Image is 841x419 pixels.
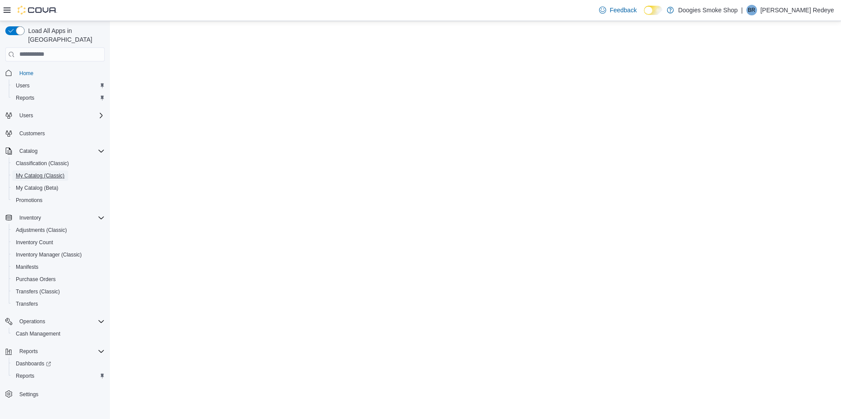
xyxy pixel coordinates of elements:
span: Promotions [12,195,105,206]
span: Dashboards [12,358,105,369]
span: Home [16,68,105,79]
button: Users [9,79,108,92]
button: Users [2,109,108,122]
button: My Catalog (Beta) [9,182,108,194]
a: Customers [16,128,48,139]
a: Users [12,80,33,91]
button: Purchase Orders [9,273,108,285]
a: My Catalog (Beta) [12,183,62,193]
a: Inventory Count [12,237,57,248]
a: Promotions [12,195,46,206]
a: Classification (Classic) [12,158,73,169]
button: Cash Management [9,328,108,340]
span: Promotions [16,197,43,204]
span: Operations [16,316,105,327]
button: Reports [2,345,108,358]
span: Manifests [12,262,105,272]
span: Settings [19,391,38,398]
button: Manifests [9,261,108,273]
span: Reports [19,348,38,355]
button: Operations [2,315,108,328]
span: Purchase Orders [12,274,105,285]
span: Catalog [16,146,105,156]
input: Dark Mode [644,6,662,15]
span: Users [12,80,105,91]
span: Inventory [16,213,105,223]
button: Inventory Count [9,236,108,249]
a: Transfers (Classic) [12,286,63,297]
span: Transfers [16,300,38,307]
span: Dashboards [16,360,51,367]
a: Purchase Orders [12,274,59,285]
button: Transfers (Classic) [9,285,108,298]
span: Inventory Count [16,239,53,246]
span: Inventory Count [12,237,105,248]
span: Transfers [12,299,105,309]
span: Customers [19,130,45,137]
span: Reports [12,93,105,103]
a: Manifests [12,262,42,272]
span: My Catalog (Classic) [16,172,65,179]
span: Users [16,110,105,121]
a: Reports [12,371,38,381]
span: BR [748,5,755,15]
button: Inventory [16,213,44,223]
span: Classification (Classic) [12,158,105,169]
span: My Catalog (Beta) [12,183,105,193]
span: Users [16,82,29,89]
span: Adjustments (Classic) [16,227,67,234]
button: Transfers [9,298,108,310]
button: Operations [16,316,49,327]
span: Feedback [610,6,636,14]
span: Reports [16,94,34,101]
span: Load All Apps in [GEOGRAPHIC_DATA] [25,26,105,44]
a: Feedback [596,1,640,19]
button: Inventory [2,212,108,224]
button: Catalog [2,145,108,157]
span: Inventory Manager (Classic) [16,251,82,258]
button: Customers [2,127,108,140]
p: Doogies Smoke Shop [678,5,738,15]
span: Manifests [16,264,38,271]
button: My Catalog (Classic) [9,170,108,182]
span: My Catalog (Classic) [12,170,105,181]
a: Dashboards [9,358,108,370]
a: Cash Management [12,329,64,339]
a: Transfers [12,299,41,309]
a: Dashboards [12,358,55,369]
span: Purchase Orders [16,276,56,283]
span: Transfers (Classic) [16,288,60,295]
button: Reports [16,346,41,357]
span: Reports [16,372,34,379]
span: Transfers (Classic) [12,286,105,297]
span: Reports [16,346,105,357]
button: Reports [9,92,108,104]
img: Cova [18,6,57,14]
span: Classification (Classic) [16,160,69,167]
button: Inventory Manager (Classic) [9,249,108,261]
button: Classification (Classic) [9,157,108,170]
a: Adjustments (Classic) [12,225,70,235]
p: [PERSON_NAME] Redeye [761,5,834,15]
a: Inventory Manager (Classic) [12,249,85,260]
button: Promotions [9,194,108,206]
span: Cash Management [16,330,60,337]
div: Barb Redeye [746,5,757,15]
button: Adjustments (Classic) [9,224,108,236]
a: Reports [12,93,38,103]
button: Settings [2,387,108,400]
a: Settings [16,389,42,400]
span: Inventory [19,214,41,221]
span: Operations [19,318,45,325]
span: Settings [16,388,105,399]
a: Home [16,68,37,79]
button: Catalog [16,146,41,156]
span: Cash Management [12,329,105,339]
span: Customers [16,128,105,139]
button: Reports [9,370,108,382]
a: My Catalog (Classic) [12,170,68,181]
span: Home [19,70,33,77]
span: Reports [12,371,105,381]
span: Users [19,112,33,119]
